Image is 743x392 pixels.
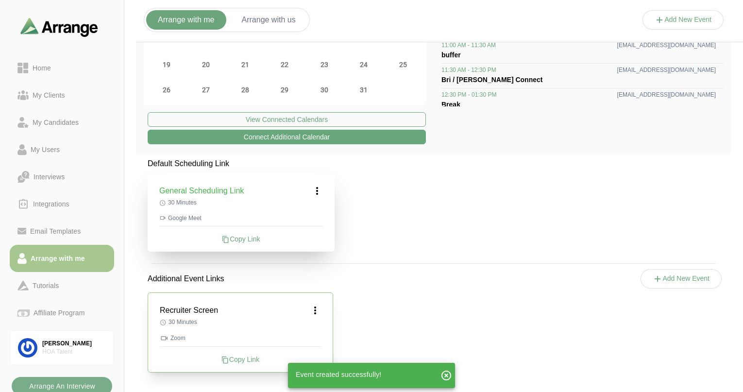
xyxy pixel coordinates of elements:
[357,83,371,97] span: Friday, October 31, 2025
[441,76,542,84] span: Bri / [PERSON_NAME] Connect
[148,130,426,144] button: Connect Additional Calendar
[318,58,331,71] span: Thursday, October 23, 2025
[29,280,63,291] div: Tutorials
[27,253,89,264] div: Arrange with me
[199,58,213,71] span: Monday, October 20, 2025
[148,158,335,170] p: Default Scheduling Link
[441,66,496,74] span: 11:30 AM - 12:30 PM
[10,82,114,109] a: My Clients
[146,10,226,30] button: Arrange with me
[641,269,722,289] button: Add New Event
[26,225,84,237] div: Email Templates
[278,58,291,71] span: Wednesday, October 22, 2025
[278,83,291,97] span: Wednesday, October 29, 2025
[160,83,173,97] span: Sunday, October 26, 2025
[238,83,252,97] span: Tuesday, October 28, 2025
[357,58,371,71] span: Friday, October 24, 2025
[30,307,88,319] div: Affiliate Program
[29,62,55,74] div: Home
[318,83,331,97] span: Thursday, October 30, 2025
[10,190,114,218] a: Integrations
[617,91,716,99] span: [EMAIL_ADDRESS][DOMAIN_NAME]
[10,272,114,299] a: Tutorials
[441,51,461,59] span: buffer
[441,91,496,99] span: 12:30 PM - 01:30 PM
[296,371,381,378] span: Event created successfully!
[136,261,236,296] p: Additional Event Links
[396,58,410,71] span: Saturday, October 25, 2025
[441,41,496,49] span: 11:00 AM - 11:30 AM
[159,234,323,244] div: Copy Link
[10,109,114,136] a: My Candidates
[642,10,724,30] button: Add New Event
[617,66,716,74] span: [EMAIL_ADDRESS][DOMAIN_NAME]
[160,355,321,364] div: Copy Link
[159,199,323,206] p: 30 Minutes
[30,171,68,183] div: Interviews
[42,340,106,348] div: [PERSON_NAME]
[160,334,321,342] p: Zoom
[238,58,252,71] span: Tuesday, October 21, 2025
[29,117,83,128] div: My Candidates
[42,348,106,356] div: HOA Talent
[20,17,98,36] img: arrangeai-name-small-logo.4d2b8aee.svg
[159,185,244,197] h3: General Scheduling Link
[617,41,716,49] span: [EMAIL_ADDRESS][DOMAIN_NAME]
[10,163,114,190] a: Interviews
[29,89,69,101] div: My Clients
[29,198,73,210] div: Integrations
[10,299,114,326] a: Affiliate Program
[160,58,173,71] span: Sunday, October 19, 2025
[27,144,64,155] div: My Users
[230,10,307,30] button: Arrange with us
[441,101,460,108] span: Break
[159,214,323,222] p: Google Meet
[160,305,218,316] h3: Recruiter Screen
[10,136,114,163] a: My Users
[10,330,114,365] a: [PERSON_NAME]HOA Talent
[148,112,426,127] button: View Connected Calendars
[10,218,114,245] a: Email Templates
[199,83,213,97] span: Monday, October 27, 2025
[10,245,114,272] a: Arrange with me
[10,54,114,82] a: Home
[160,318,321,326] p: 30 Minutes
